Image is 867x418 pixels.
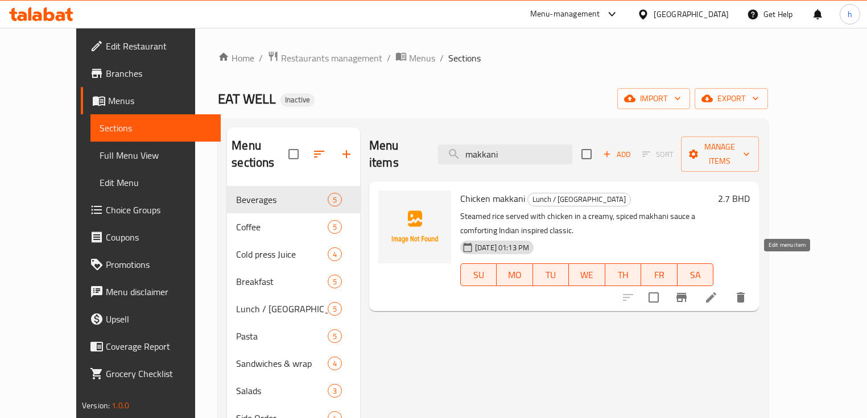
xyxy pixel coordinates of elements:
span: 5 [328,222,341,233]
span: Add [601,148,632,161]
li: / [440,51,444,65]
a: Branches [81,60,221,87]
span: Coffee [236,220,328,234]
span: Menus [409,51,435,65]
a: Full Menu View [90,142,221,169]
span: WE [573,267,600,283]
input: search [438,144,572,164]
span: Select section first [635,146,681,163]
div: Cold press Juice4 [227,241,360,268]
span: Grocery Checklist [106,367,212,380]
span: Restaurants management [281,51,382,65]
span: export [704,92,759,106]
div: Salads3 [227,377,360,404]
a: Menus [395,51,435,65]
span: 5 [328,194,341,205]
span: Add item [598,146,635,163]
span: Coverage Report [106,340,212,353]
button: Add section [333,140,360,168]
li: / [387,51,391,65]
div: items [328,275,342,288]
button: Manage items [681,136,759,172]
button: TU [533,263,569,286]
button: SU [460,263,497,286]
span: Inactive [280,95,315,105]
div: items [328,357,342,370]
div: Menu-management [530,7,600,21]
a: Edit Restaurant [81,32,221,60]
span: TH [610,267,637,283]
span: Sections [100,121,212,135]
span: EAT WELL [218,86,276,111]
a: Coverage Report [81,333,221,360]
span: Select to update [642,285,666,309]
button: TH [605,263,641,286]
span: Select all sections [282,142,305,166]
span: Sandwiches & wrap [236,357,328,370]
span: import [626,92,681,106]
a: Menus [81,87,221,114]
span: Coupons [106,230,212,244]
button: export [695,88,768,109]
span: Manage items [690,140,750,168]
span: Salads [236,384,328,398]
span: 4 [328,249,341,260]
span: Promotions [106,258,212,271]
span: SU [465,267,492,283]
span: TU [538,267,564,283]
span: Cold press Juice [236,247,328,261]
a: Menu disclaimer [81,278,221,305]
div: Sandwiches & wrap4 [227,350,360,377]
div: items [328,302,342,316]
span: Select section [575,142,598,166]
div: Beverages5 [227,186,360,213]
a: Restaurants management [267,51,382,65]
div: Lunch / Main Cours [527,193,631,206]
div: Inactive [280,93,315,107]
span: Breakfast [236,275,328,288]
span: Lunch / [GEOGRAPHIC_DATA] [528,193,630,206]
span: Full Menu View [100,148,212,162]
div: Breakfast5 [227,268,360,295]
span: [DATE] 01:13 PM [470,242,534,253]
p: Steamed rice served with chicken in a creamy, spiced makhani sauce a comforting Indian inspired c... [460,209,713,238]
a: Edit Menu [90,169,221,196]
span: Branches [106,67,212,80]
span: 5 [328,331,341,342]
div: Lunch / [GEOGRAPHIC_DATA]5 [227,295,360,322]
span: FR [646,267,672,283]
span: SA [682,267,709,283]
span: Menu disclaimer [106,285,212,299]
div: [GEOGRAPHIC_DATA] [654,8,729,20]
button: Branch-specific-item [668,284,695,311]
div: items [328,247,342,261]
span: Choice Groups [106,203,212,217]
button: WE [569,263,605,286]
span: Version: [82,398,110,413]
span: Sort sections [305,140,333,168]
h2: Menu items [369,137,424,171]
h2: Menu sections [232,137,288,171]
a: Coupons [81,224,221,251]
span: Upsell [106,312,212,326]
span: MO [501,267,528,283]
h6: 2.7 BHD [718,191,750,206]
span: 5 [328,276,341,287]
img: Chicken makkani [378,191,451,263]
div: items [328,384,342,398]
span: 4 [328,358,341,369]
div: items [328,193,342,206]
span: h [848,8,852,20]
button: SA [678,263,713,286]
button: import [617,88,690,109]
span: Pasta [236,329,328,343]
span: 3 [328,386,341,396]
span: Beverages [236,193,328,206]
span: Chicken makkani [460,190,525,207]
